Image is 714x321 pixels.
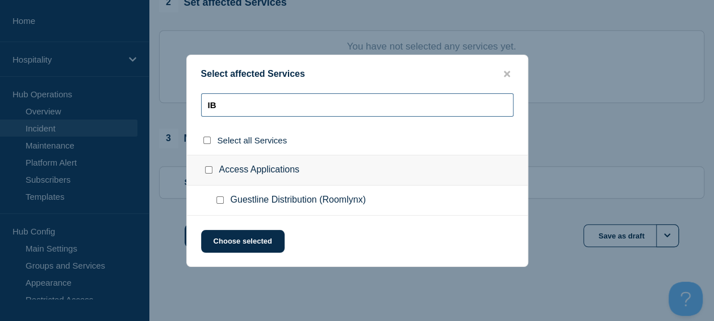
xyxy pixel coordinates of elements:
[187,155,528,186] div: Access Applications
[201,230,285,253] button: Choose selected
[201,93,513,117] input: Search
[205,166,212,174] input: Access Applications checkbox
[218,135,287,145] span: Select all Services
[216,196,224,204] input: Guestline Distribution (Roomlynx) checkbox
[203,137,211,144] input: select all checkbox
[500,69,513,80] button: close button
[187,69,528,80] div: Select affected Services
[231,195,366,206] span: Guestline Distribution (Roomlynx)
